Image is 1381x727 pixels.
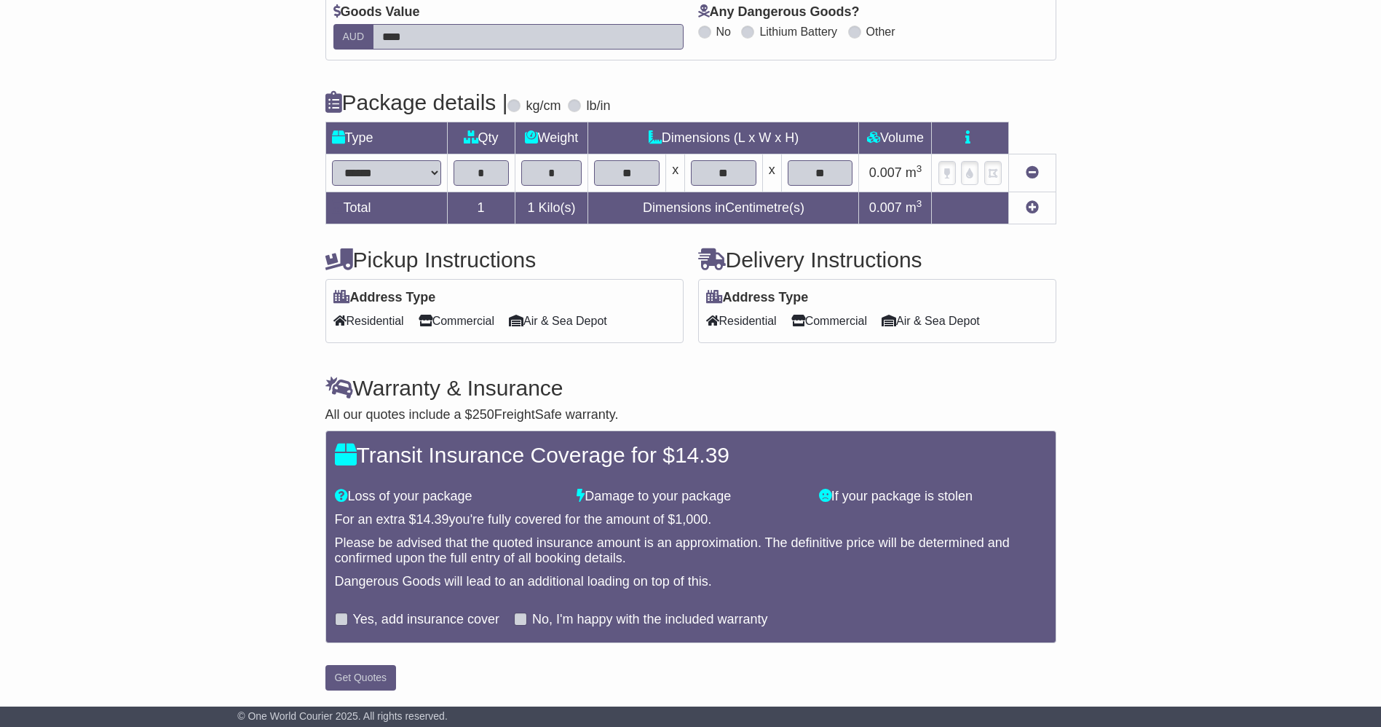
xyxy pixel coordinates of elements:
[698,248,1056,272] h4: Delivery Instructions
[706,310,777,332] span: Residential
[509,310,607,332] span: Air & Sea Depot
[906,165,922,180] span: m
[716,25,731,39] label: No
[416,512,449,527] span: 14.39
[1026,200,1039,215] a: Add new item
[706,290,809,306] label: Address Type
[866,25,895,39] label: Other
[335,512,1047,528] div: For an extra $ you're fully covered for the amount of $ .
[515,192,588,224] td: Kilo(s)
[917,198,922,209] sup: 3
[447,192,515,224] td: 1
[419,310,494,332] span: Commercial
[325,376,1056,400] h4: Warranty & Insurance
[1026,165,1039,180] a: Remove this item
[869,165,902,180] span: 0.007
[588,122,859,154] td: Dimensions (L x W x H)
[333,310,404,332] span: Residential
[675,512,708,527] span: 1,000
[333,24,374,50] label: AUD
[762,154,781,192] td: x
[869,200,902,215] span: 0.007
[527,200,534,215] span: 1
[237,710,448,722] span: © One World Courier 2025. All rights reserved.
[666,154,685,192] td: x
[515,122,588,154] td: Weight
[791,310,867,332] span: Commercial
[698,4,860,20] label: Any Dangerous Goods?
[569,489,812,505] div: Damage to your package
[588,192,859,224] td: Dimensions in Centimetre(s)
[325,122,447,154] td: Type
[353,612,499,628] label: Yes, add insurance cover
[472,407,494,422] span: 250
[325,90,508,114] h4: Package details |
[882,310,980,332] span: Air & Sea Depot
[759,25,837,39] label: Lithium Battery
[333,4,420,20] label: Goods Value
[532,612,768,628] label: No, I'm happy with the included warranty
[335,443,1047,467] h4: Transit Insurance Coverage for $
[325,192,447,224] td: Total
[325,407,1056,423] div: All our quotes include a $ FreightSafe warranty.
[325,248,684,272] h4: Pickup Instructions
[526,98,561,114] label: kg/cm
[812,489,1054,505] div: If your package is stolen
[333,290,436,306] label: Address Type
[325,665,397,691] button: Get Quotes
[328,489,570,505] div: Loss of your package
[447,122,515,154] td: Qty
[917,163,922,174] sup: 3
[335,535,1047,567] div: Please be advised that the quoted insurance amount is an approximation. The definitive price will...
[586,98,610,114] label: lb/in
[859,122,932,154] td: Volume
[675,443,729,467] span: 14.39
[335,574,1047,590] div: Dangerous Goods will lead to an additional loading on top of this.
[906,200,922,215] span: m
